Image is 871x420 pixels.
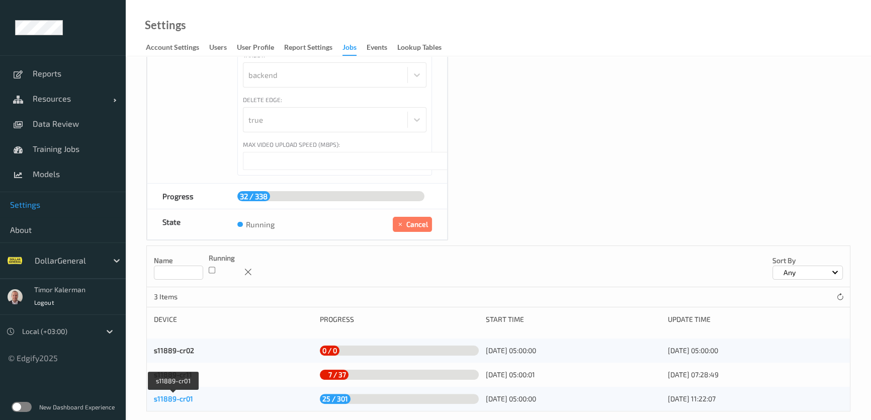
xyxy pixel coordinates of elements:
a: Lookup Tables [397,41,452,55]
div: [DATE] 05:00:00 [486,394,661,404]
p: Sort by [772,256,843,266]
p: Running [209,253,235,263]
div: [DATE] 05:00:01 [486,370,661,380]
a: s11889-cr02 [154,346,194,355]
div: events [367,42,387,55]
div: users [209,42,227,55]
div: Delete Edge: [243,95,282,104]
div: [DATE] 11:22:07 [668,394,843,404]
span: 25 / 301 [320,392,351,405]
div: Progress [320,314,479,324]
a: 0 / 0 [320,346,479,356]
div: Report Settings [284,42,332,55]
div: [DATE] 05:00:00 [668,346,843,356]
div: State [147,209,222,239]
a: 25 / 301 [320,394,479,404]
div: running [237,219,275,229]
div: Jobs [342,42,357,56]
a: users [209,41,237,55]
p: Any [780,268,799,278]
div: Update Time [668,314,843,324]
span: 7 / 37 [326,368,349,381]
div: Account Settings [146,42,199,55]
a: events [367,41,397,55]
span: 0 / 0 [320,344,339,357]
p: 3 Items [154,292,229,302]
span: 32 / 338 [237,189,270,203]
div: Progress [147,184,222,209]
div: [DATE] 07:28:49 [668,370,843,380]
a: User Profile [237,41,284,55]
div: [DATE] 05:00:00 [486,346,661,356]
a: Report Settings [284,41,342,55]
a: Jobs [342,41,367,56]
div: Start Time [486,314,661,324]
a: s11889-cr01 [154,394,193,403]
a: Account Settings [146,41,209,55]
a: 7 / 37 [320,370,479,380]
div: Lookup Tables [397,42,442,55]
a: Settings [145,20,186,30]
div: User Profile [237,42,274,55]
div: Device [154,314,313,324]
a: s11889-cr11 [154,370,192,379]
div: Max Video Upload Speed (Mbps): [243,140,340,149]
button: Cancel [393,217,432,232]
p: name [154,256,203,266]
